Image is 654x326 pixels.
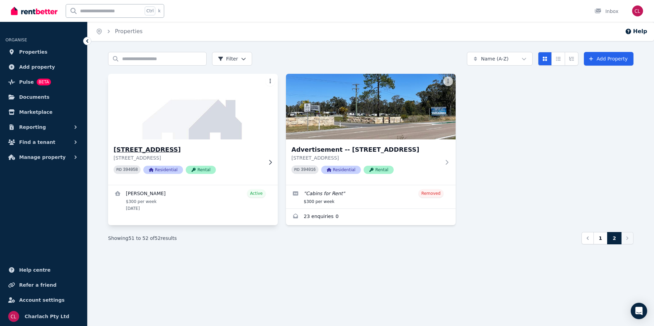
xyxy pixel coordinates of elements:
span: Ctrl [145,6,155,15]
span: Rental [186,166,216,174]
p: [STREET_ADDRESS] [114,154,263,161]
span: k [158,8,160,14]
a: Refer a friend [5,278,82,292]
span: 52 [155,235,161,241]
img: RentBetter [11,6,57,16]
span: 51 [128,235,134,241]
button: Help [625,27,647,36]
a: 1 [593,232,608,244]
span: Pulse [19,78,34,86]
a: Add property [5,60,82,74]
span: BETA [37,79,51,85]
span: ORGANISE [5,38,27,42]
a: PulseBETA [5,75,82,89]
span: Filter [218,55,238,62]
a: Documents [5,90,82,104]
button: Manage property [5,150,82,164]
button: More options [443,77,453,86]
p: Showing to of results [108,235,177,242]
button: Filter [212,52,252,66]
button: More options [265,77,275,86]
a: Advertisement -- 4406 Pacific Hwy, Twelve Mile CreekAdvertisement -- [STREET_ADDRESS][STREET_ADDR... [286,74,456,185]
nav: Breadcrumb [88,22,151,41]
small: PID [294,168,300,172]
button: Name (A-Z) [467,52,533,66]
img: Charlach Pty Ltd [8,311,19,322]
a: Properties [5,45,82,59]
a: Account settings [5,293,82,307]
a: View details for Andrew Foley [108,185,278,215]
img: Charlach Pty Ltd [632,5,643,16]
code: 394016 [301,167,316,172]
span: Residential [143,166,183,174]
span: Properties [19,48,48,56]
span: Residential [321,166,361,174]
nav: Pagination [581,232,634,244]
button: Expanded list view [565,52,578,66]
code: 394058 [123,167,138,172]
span: Account settings [19,296,65,304]
a: 2 [607,232,622,244]
a: Properties [115,28,143,35]
span: Add property [19,63,55,71]
h3: [STREET_ADDRESS] [114,145,263,154]
h3: Advertisement -- [STREET_ADDRESS] [291,145,441,154]
a: Marketplace [5,105,82,119]
span: Charlach Pty Ltd [25,312,69,321]
a: 118/4406 Pacific Hwy, Twelve Mile Creek[STREET_ADDRESS][STREET_ADDRESS]PID 394058ResidentialRental [108,74,278,185]
span: Documents [19,93,50,101]
span: Marketplace [19,108,52,116]
button: Find a tenant [5,135,82,149]
div: View options [538,52,578,66]
span: Refer a friend [19,281,56,289]
div: Open Intercom Messenger [631,303,647,319]
a: Add Property [584,52,633,66]
img: 118/4406 Pacific Hwy, Twelve Mile Creek [104,72,282,141]
span: Manage property [19,153,66,161]
a: Help centre [5,263,82,277]
small: PID [116,168,122,172]
button: Reporting [5,120,82,134]
span: Reporting [19,123,46,131]
button: Card view [538,52,552,66]
span: 52 [142,235,148,241]
p: [STREET_ADDRESS] [291,154,441,161]
span: Help centre [19,266,51,274]
span: Name (A-Z) [481,55,509,62]
a: Enquiries for Advertisement -- 4406 Pacific Hwy, Twelve Mile Creek [286,209,456,225]
div: Inbox [594,8,618,15]
span: Find a tenant [19,138,55,146]
a: Edit listing: Cabins for Rent [286,185,456,208]
button: Compact list view [551,52,565,66]
span: Rental [364,166,394,174]
img: Advertisement -- 4406 Pacific Hwy, Twelve Mile Creek [286,74,456,139]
